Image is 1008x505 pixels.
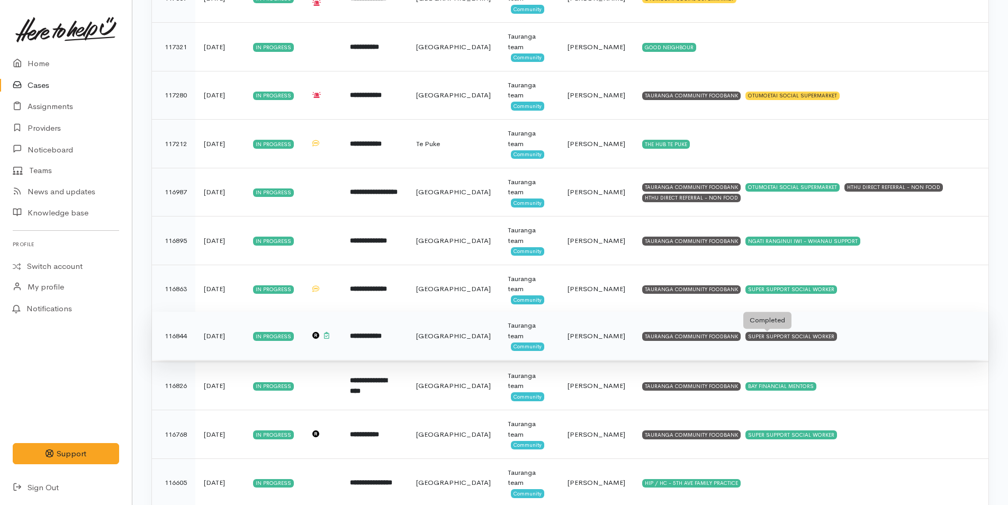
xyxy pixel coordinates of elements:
[253,188,294,197] div: In progress
[195,217,245,265] td: [DATE]
[568,42,625,51] span: [PERSON_NAME]
[416,331,491,340] span: [GEOGRAPHIC_DATA]
[511,247,544,256] span: Community
[642,92,741,100] div: TAURANGA COMMUNITY FOODBANK
[511,295,544,304] span: Community
[195,120,245,168] td: [DATE]
[642,194,741,202] div: HTHU DIRECT REFERRAL - NON FOOD
[195,71,245,120] td: [DATE]
[642,237,741,245] div: TAURANGA COMMUNITY FOODBANK
[745,430,837,439] div: SUPER SUPPORT SOCIAL WORKER
[745,285,837,294] div: SUPER SUPPORT SOCIAL WORKER
[416,187,491,196] span: [GEOGRAPHIC_DATA]
[508,320,551,341] div: Tauranga team
[152,312,195,360] td: 116844
[508,467,551,488] div: Tauranga team
[745,92,840,100] div: OTUMOETAI SOCIAL SUPERMARKET
[508,274,551,294] div: Tauranga team
[152,71,195,120] td: 117280
[511,441,544,449] span: Community
[195,362,245,410] td: [DATE]
[508,128,551,149] div: Tauranga team
[511,53,544,62] span: Community
[568,478,625,487] span: [PERSON_NAME]
[152,410,195,459] td: 116768
[511,5,544,13] span: Community
[195,312,245,360] td: [DATE]
[508,419,551,439] div: Tauranga team
[642,140,690,148] div: THE HUB TE PUKE
[745,382,816,391] div: BAY FINANCIAL MENTORS
[568,284,625,293] span: [PERSON_NAME]
[568,139,625,148] span: [PERSON_NAME]
[253,479,294,488] div: In progress
[642,382,741,391] div: TAURANGA COMMUNITY FOODBANK
[416,42,491,51] span: [GEOGRAPHIC_DATA]
[152,120,195,168] td: 117212
[195,265,245,313] td: [DATE]
[508,31,551,52] div: Tauranga team
[508,225,551,246] div: Tauranga team
[511,342,544,351] span: Community
[511,150,544,159] span: Community
[195,23,245,71] td: [DATE]
[568,187,625,196] span: [PERSON_NAME]
[13,443,119,465] button: Support
[568,236,625,245] span: [PERSON_NAME]
[152,362,195,410] td: 116826
[743,312,791,329] div: Completed
[416,284,491,293] span: [GEOGRAPHIC_DATA]
[253,430,294,439] div: In progress
[253,285,294,294] div: In progress
[568,331,625,340] span: [PERSON_NAME]
[416,381,491,390] span: [GEOGRAPHIC_DATA]
[511,102,544,110] span: Community
[152,23,195,71] td: 117321
[253,43,294,51] div: In progress
[642,430,741,439] div: TAURANGA COMMUNITY FOODBANK
[13,237,119,251] h6: Profile
[253,92,294,100] div: In progress
[253,237,294,245] div: In progress
[152,168,195,217] td: 116987
[253,382,294,391] div: In progress
[508,177,551,197] div: Tauranga team
[511,392,544,401] span: Community
[568,91,625,100] span: [PERSON_NAME]
[416,430,491,439] span: [GEOGRAPHIC_DATA]
[642,332,741,340] div: TAURANGA COMMUNITY FOODBANK
[195,410,245,459] td: [DATE]
[416,236,491,245] span: [GEOGRAPHIC_DATA]
[511,489,544,498] span: Community
[416,139,440,148] span: Te Puke
[568,381,625,390] span: [PERSON_NAME]
[508,80,551,101] div: Tauranga team
[642,183,741,192] div: TAURANGA COMMUNITY FOODBANK
[642,479,741,488] div: HIP / HC - 5TH AVE FAMILY PRACTICE
[642,43,696,51] div: GOOD NEIGHBOUR
[642,285,741,294] div: TAURANGA COMMUNITY FOODBANK
[416,478,491,487] span: [GEOGRAPHIC_DATA]
[152,217,195,265] td: 116895
[844,183,943,192] div: HTHU DIRECT REFERRAL - NON FOOD
[508,371,551,391] div: Tauranga team
[253,140,294,148] div: In progress
[195,168,245,217] td: [DATE]
[568,430,625,439] span: [PERSON_NAME]
[745,332,837,340] div: SUPER SUPPORT SOCIAL WORKER
[416,91,491,100] span: [GEOGRAPHIC_DATA]
[745,237,860,245] div: NGATI RANGINUI IWI - WHANAU SUPPORT
[152,265,195,313] td: 116863
[253,332,294,340] div: In progress
[745,183,840,192] div: OTUMOETAI SOCIAL SUPERMARKET
[511,199,544,207] span: Community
